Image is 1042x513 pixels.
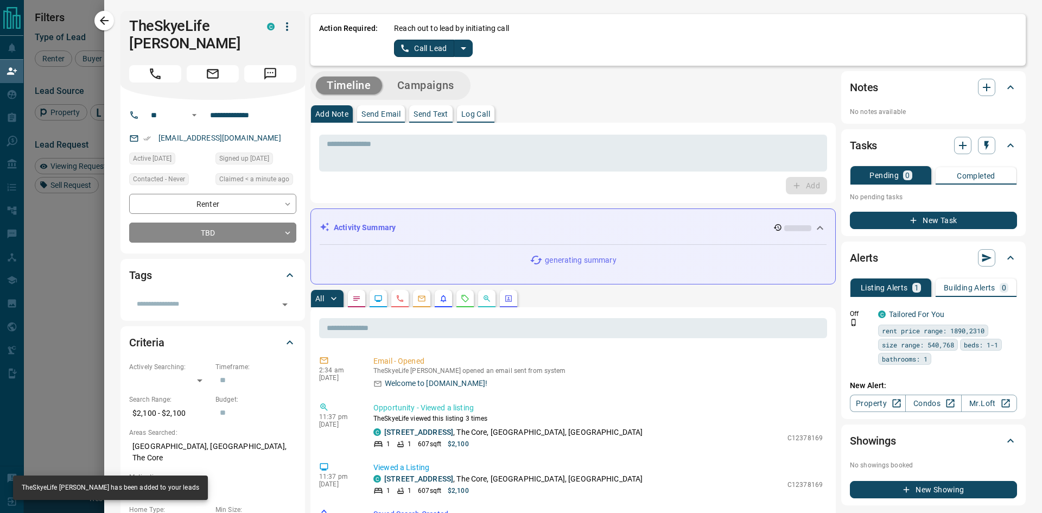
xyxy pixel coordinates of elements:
svg: Email Verified [143,135,151,142]
p: [GEOGRAPHIC_DATA], [GEOGRAPHIC_DATA], The Core [129,438,296,467]
p: TheSkyeLife [PERSON_NAME] opened an email sent from system [373,367,823,375]
p: Actively Searching: [129,362,210,372]
p: All [315,295,324,302]
span: rent price range: 1890,2310 [882,325,984,336]
h2: Alerts [850,249,878,267]
p: C12378169 [787,480,823,490]
p: $2,100 - $2,100 [129,404,210,422]
h2: Tasks [850,137,877,154]
a: Property [850,395,906,412]
svg: Push Notification Only [850,319,857,326]
svg: Notes [352,294,361,303]
button: New Showing [850,481,1017,498]
div: Sat Sep 13 2025 [215,173,296,188]
svg: Requests [461,294,469,303]
div: condos.ca [373,428,381,436]
p: Send Text [414,110,448,118]
p: [DATE] [319,421,357,428]
p: Budget: [215,395,296,404]
p: Pending [869,172,899,179]
div: TBD [129,223,296,243]
a: [STREET_ADDRESS] [384,428,453,436]
p: Log Call [461,110,490,118]
p: Building Alerts [944,284,995,292]
span: Message [244,65,296,83]
p: Action Required: [319,23,378,57]
p: Email - Opened [373,356,823,367]
p: Add Note [315,110,348,118]
button: Call Lead [394,40,454,57]
p: $2,100 [448,486,469,496]
h2: Showings [850,432,896,449]
div: condos.ca [373,475,381,483]
a: [EMAIL_ADDRESS][DOMAIN_NAME] [158,134,281,142]
p: generating summary [545,255,616,266]
p: Listing Alerts [861,284,908,292]
p: Search Range: [129,395,210,404]
a: Mr.Loft [961,395,1017,412]
p: Motivation: [129,472,296,482]
p: Opportunity - Viewed a listing [373,402,823,414]
svg: Emails [417,294,426,303]
p: C12378169 [787,433,823,443]
span: size range: 540,768 [882,339,954,350]
p: 1 [408,486,411,496]
div: Tags [129,262,296,288]
p: $2,100 [448,439,469,449]
p: 1 [386,486,390,496]
button: Open [277,297,293,312]
div: condos.ca [878,311,886,318]
p: Areas Searched: [129,428,296,438]
p: Activity Summary [334,222,396,233]
p: 1 [408,439,411,449]
svg: Listing Alerts [439,294,448,303]
p: No notes available [850,107,1017,117]
svg: Calls [396,294,404,303]
span: Call [129,65,181,83]
svg: Lead Browsing Activity [374,294,383,303]
span: Active [DATE] [133,153,171,164]
h2: Notes [850,79,878,96]
p: TheSkyeLife viewed this listing 3 times [373,414,823,423]
p: [DATE] [319,480,357,488]
p: Off [850,309,872,319]
svg: Agent Actions [504,294,513,303]
button: Campaigns [386,77,465,94]
span: Claimed < a minute ago [219,174,289,185]
p: 0 [905,172,910,179]
div: Notes [850,74,1017,100]
div: Criteria [129,330,296,356]
span: bathrooms: 1 [882,353,927,364]
div: split button [394,40,473,57]
div: Activity Summary [320,218,827,238]
p: No showings booked [850,460,1017,470]
div: condos.ca [267,23,275,30]
p: 1 [914,284,919,292]
span: beds: 1-1 [964,339,998,350]
p: 2:34 am [319,366,357,374]
h2: Tags [129,267,151,284]
div: Showings [850,428,1017,454]
p: New Alert: [850,380,1017,391]
p: , The Core, [GEOGRAPHIC_DATA], [GEOGRAPHIC_DATA] [384,473,643,485]
span: Contacted - Never [133,174,185,185]
span: Signed up [DATE] [219,153,269,164]
p: 607 sqft [418,486,441,496]
p: 11:37 pm [319,413,357,421]
p: Welcome to [DOMAIN_NAME]! [385,378,487,389]
p: 607 sqft [418,439,441,449]
p: Completed [957,172,995,180]
p: 11:37 pm [319,473,357,480]
a: Condos [905,395,961,412]
button: New Task [850,212,1017,229]
div: Renter [129,194,296,214]
div: Thu Sep 11 2025 [129,153,210,168]
p: 1 [386,439,390,449]
p: [DATE] [319,374,357,382]
div: Thu Sep 11 2025 [215,153,296,168]
button: Open [188,109,201,122]
div: Alerts [850,245,1017,271]
button: Timeline [316,77,382,94]
span: Email [187,65,239,83]
a: Tailored For You [889,310,944,319]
